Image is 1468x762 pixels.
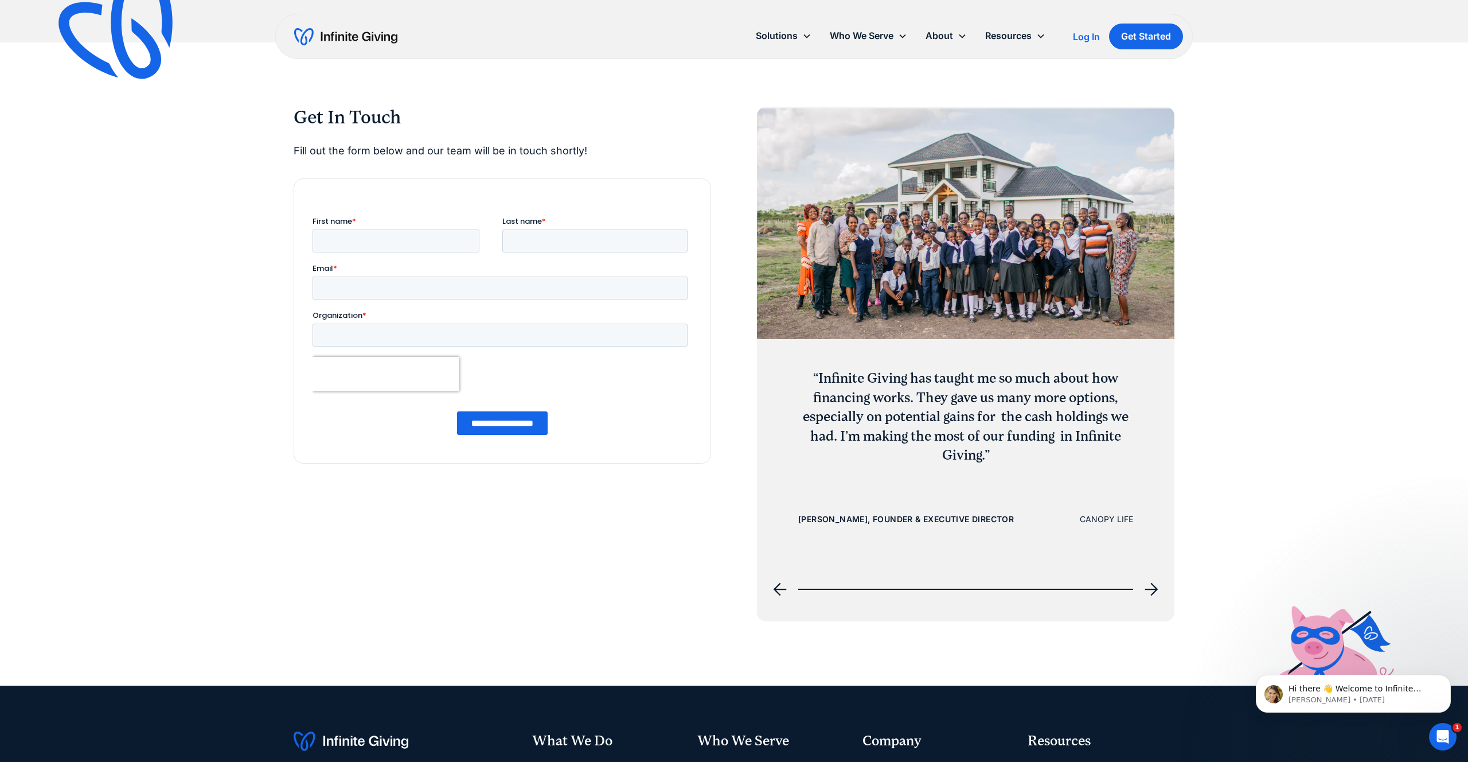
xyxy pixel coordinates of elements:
div: Resources [985,28,1032,44]
iframe: Form 0 [313,216,692,445]
h2: Get In Touch [294,107,711,129]
div: Log In [1073,32,1100,41]
div: What We Do [532,732,679,751]
div: Resources [1028,732,1174,751]
a: home [294,28,397,46]
span: 1 [1453,723,1462,732]
div: Solutions [756,28,798,44]
div: Who We Serve [697,732,844,751]
h3: “Infinite Giving has taught me so much about how financing works. They gave us many more options,... [798,369,1133,465]
iframe: Intercom notifications message [1239,651,1468,731]
div: Company [862,732,1009,751]
a: Log In [1073,30,1100,44]
div: About [926,28,953,44]
a: Get Started [1109,24,1183,49]
div: Who We Serve [830,28,893,44]
div: carousel [757,107,1174,603]
div: Resources [976,24,1055,48]
div: [PERSON_NAME], Founder & Executive Director [798,512,1014,526]
div: CANOPY LIFE [1080,512,1133,526]
div: About [916,24,976,48]
div: next slide [1138,576,1165,603]
div: Solutions [747,24,821,48]
p: Fill out the form below and our team will be in touch shortly! [294,142,711,160]
div: Who We Serve [821,24,916,48]
div: 1 of 4 [757,107,1174,527]
div: previous slide [766,576,794,603]
iframe: Intercom live chat [1429,723,1457,751]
